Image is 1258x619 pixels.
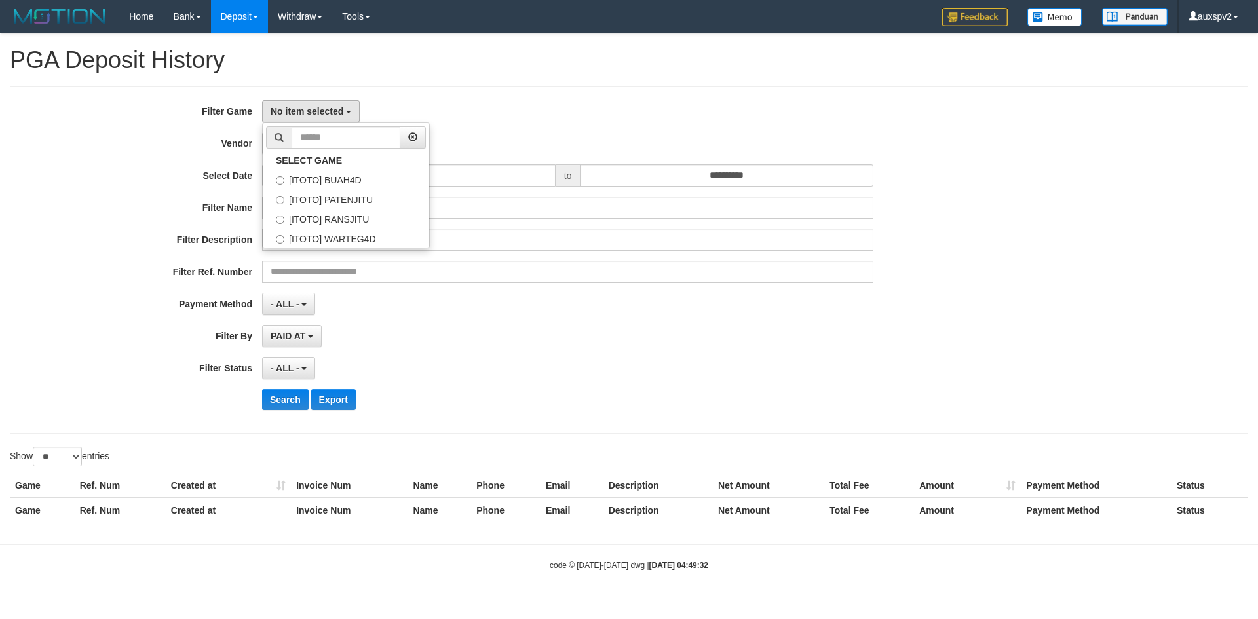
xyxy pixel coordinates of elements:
[550,561,708,570] small: code © [DATE]-[DATE] dwg |
[10,47,1248,73] h1: PGA Deposit History
[10,498,75,522] th: Game
[471,498,541,522] th: Phone
[271,106,343,117] span: No item selected
[291,498,408,522] th: Invoice Num
[471,474,541,498] th: Phone
[914,474,1021,498] th: Amount
[1021,498,1172,522] th: Payment Method
[824,498,914,522] th: Total Fee
[33,447,82,466] select: Showentries
[276,235,284,244] input: [ITOTO] WARTEG4D
[914,498,1021,522] th: Amount
[556,164,581,187] span: to
[1172,474,1248,498] th: Status
[166,474,291,498] th: Created at
[713,498,824,522] th: Net Amount
[75,498,166,522] th: Ref. Num
[276,155,342,166] b: SELECT GAME
[1027,8,1082,26] img: Button%20Memo.svg
[649,561,708,570] strong: [DATE] 04:49:32
[1021,474,1172,498] th: Payment Method
[541,498,603,522] th: Email
[262,389,309,410] button: Search
[263,152,429,169] a: SELECT GAME
[262,293,315,315] button: - ALL -
[603,498,713,522] th: Description
[271,363,299,373] span: - ALL -
[1102,8,1168,26] img: panduan.png
[263,228,429,248] label: [ITOTO] WARTEG4D
[271,299,299,309] span: - ALL -
[271,331,305,341] span: PAID AT
[942,8,1008,26] img: Feedback.jpg
[10,474,75,498] th: Game
[713,474,824,498] th: Net Amount
[541,474,603,498] th: Email
[262,325,322,347] button: PAID AT
[10,447,109,466] label: Show entries
[408,498,471,522] th: Name
[262,357,315,379] button: - ALL -
[166,498,291,522] th: Created at
[263,208,429,228] label: [ITOTO] RANSJITU
[263,189,429,208] label: [ITOTO] PATENJITU
[276,216,284,224] input: [ITOTO] RANSJITU
[262,100,360,122] button: No item selected
[311,389,356,410] button: Export
[824,474,914,498] th: Total Fee
[263,169,429,189] label: [ITOTO] BUAH4D
[1172,498,1248,522] th: Status
[408,474,471,498] th: Name
[291,474,408,498] th: Invoice Num
[276,176,284,185] input: [ITOTO] BUAH4D
[10,7,109,26] img: MOTION_logo.png
[276,196,284,204] input: [ITOTO] PATENJITU
[75,474,166,498] th: Ref. Num
[603,474,713,498] th: Description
